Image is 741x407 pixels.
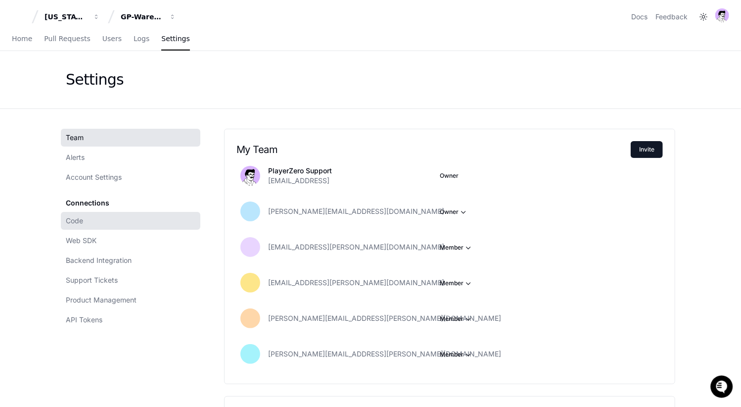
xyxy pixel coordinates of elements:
span: [PERSON_NAME][EMAIL_ADDRESS][PERSON_NAME][DOMAIN_NAME] [268,313,501,323]
button: Owner [440,207,468,217]
a: Logs [134,28,149,51]
span: Backend Integration [66,255,132,265]
span: Users [102,36,122,42]
button: Member [440,278,473,288]
span: [EMAIL_ADDRESS] [268,176,329,186]
iframe: Open customer support [709,374,736,401]
button: Feedback [655,12,688,22]
button: Member [440,314,473,324]
span: Logs [134,36,149,42]
button: Member [440,350,473,359]
span: Support Tickets [66,275,118,285]
span: Pull Requests [44,36,90,42]
a: Code [61,212,200,230]
div: GP-WarehouseControlCenterWCC) [121,12,163,22]
a: Pull Requests [44,28,90,51]
button: Start new chat [168,77,180,89]
span: Account Settings [66,172,122,182]
a: Backend Integration [61,252,200,269]
img: PlayerZero [10,10,30,30]
a: Alerts [61,149,200,166]
span: Pylon [98,104,120,111]
a: Team [61,129,200,147]
a: Home [12,28,32,51]
div: Settings [66,71,124,89]
span: Settings [161,36,189,42]
div: We're available if you need us! [34,84,125,92]
a: Users [102,28,122,51]
span: Alerts [66,153,85,162]
p: PlayerZero Support [268,166,332,176]
div: Start new chat [34,74,162,84]
span: Team [66,133,84,143]
span: [EMAIL_ADDRESS][PERSON_NAME][DOMAIN_NAME] [268,242,444,252]
a: Account Settings [61,168,200,186]
span: Web SDK [66,236,96,246]
span: Home [12,36,32,42]
span: [PERSON_NAME][EMAIL_ADDRESS][PERSON_NAME][DOMAIN_NAME] [268,349,501,359]
span: Owner [440,172,459,180]
a: Docs [631,12,648,22]
a: Powered byPylon [70,103,120,111]
button: GP-WarehouseControlCenterWCC) [117,8,180,26]
a: Settings [161,28,189,51]
button: Invite [631,141,663,158]
img: avatar [715,8,729,22]
div: [US_STATE] Pacific [45,12,87,22]
a: Product Management [61,291,200,309]
img: 1736555170064-99ba0984-63c1-480f-8ee9-699278ef63ed [10,74,28,92]
a: API Tokens [61,311,200,329]
span: API Tokens [66,315,102,325]
span: [EMAIL_ADDRESS][PERSON_NAME][DOMAIN_NAME] [268,278,444,288]
button: Member [440,243,473,253]
span: Product Management [66,295,137,305]
a: Web SDK [61,232,200,250]
button: [US_STATE] Pacific [41,8,104,26]
a: Support Tickets [61,271,200,289]
span: [PERSON_NAME][EMAIL_ADDRESS][DOMAIN_NAME] [268,206,444,216]
span: Code [66,216,83,226]
img: avatar [240,166,260,186]
h2: My Team [236,144,631,155]
div: Welcome [10,40,180,55]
